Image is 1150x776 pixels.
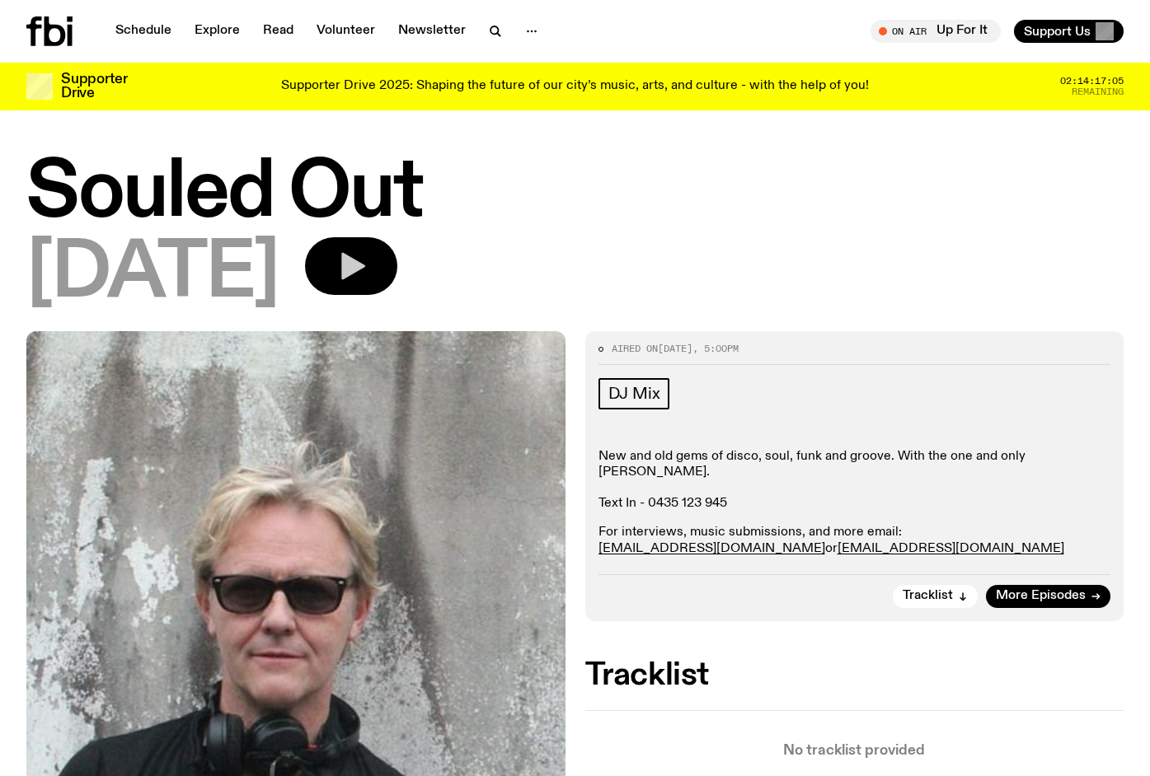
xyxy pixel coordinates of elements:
span: [DATE] [26,237,279,311]
span: , 5:00pm [692,342,739,355]
h1: Souled Out [26,157,1124,231]
button: On AirUp For It [871,20,1001,43]
h3: Supporter Drive [61,72,127,101]
p: For interviews, music submissions, and more email: or [598,525,1111,556]
span: [DATE] [658,342,692,355]
button: Support Us [1014,20,1124,43]
a: Newsletter [388,20,476,43]
p: New and old gems of disco, soul, funk and groove. With the one and only [PERSON_NAME]. Text In - ... [598,449,1111,512]
a: Explore [185,20,250,43]
a: More Episodes [986,585,1110,608]
h2: Tracklist [585,661,1124,690]
span: Tracklist [903,590,953,602]
span: Support Us [1024,24,1091,39]
button: Tracklist [893,585,978,608]
a: Schedule [106,20,181,43]
span: Remaining [1072,87,1124,96]
p: No tracklist provided [585,744,1124,758]
a: [EMAIL_ADDRESS][DOMAIN_NAME] [838,542,1064,555]
a: Read [253,20,303,43]
span: More Episodes [996,590,1086,602]
span: 02:14:17:05 [1060,77,1124,86]
span: Aired on [612,342,658,355]
span: DJ Mix [608,385,660,403]
a: [EMAIL_ADDRESS][DOMAIN_NAME] [598,542,825,555]
a: Volunteer [307,20,385,43]
a: DJ Mix [598,378,670,409]
p: Supporter Drive 2025: Shaping the future of our city’s music, arts, and culture - with the help o... [281,79,869,94]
